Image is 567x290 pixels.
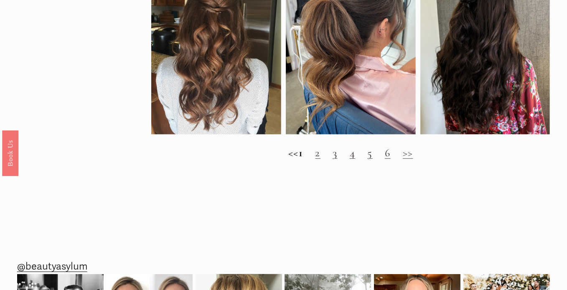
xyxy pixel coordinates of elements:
[2,130,18,176] a: Book Us
[367,146,372,160] a: 5
[350,146,355,160] a: 4
[299,146,303,160] strong: 1
[403,146,413,160] a: >>
[151,146,550,159] h2: <<
[315,146,320,160] a: 2
[17,258,87,275] a: @beautyasylum
[385,146,390,160] a: 6
[333,146,337,160] a: 3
